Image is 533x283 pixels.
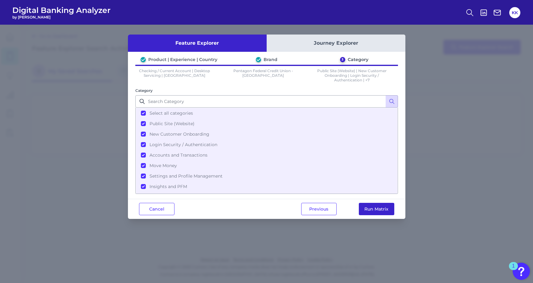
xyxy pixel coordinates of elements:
[136,192,397,202] button: Alerts
[136,118,397,129] button: Public Site (Website)
[12,15,111,19] span: by [PERSON_NAME]
[136,150,397,160] button: Accounts and Transactions
[264,57,277,62] div: Brand
[150,110,193,116] span: Select all categories
[150,131,209,137] span: New Customer Onboarding
[136,129,397,139] button: New Customer Onboarding
[340,57,345,62] div: 3
[348,57,368,62] div: Category
[136,160,397,171] button: Move Money
[509,7,520,18] button: KK
[136,139,397,150] button: Login Security / Authentication
[150,152,207,158] span: Accounts and Transactions
[136,171,397,181] button: Settings and Profile Management
[513,263,530,280] button: Open Resource Center, 1 new notification
[150,184,187,189] span: Insights and PFM
[139,203,174,215] button: Cancel
[148,57,217,62] div: Product | Experience | Country
[12,6,111,15] span: Digital Banking Analyzer
[150,121,195,126] span: Public Site (Website)
[150,163,177,168] span: Move Money
[313,68,392,82] p: Public Site (Website) | New Customer Onboarding | Login Security / Authentication | +7
[301,203,337,215] button: Previous
[135,88,153,93] label: Category
[359,203,394,215] button: Run Matrix
[128,35,267,52] button: Feature Explorer
[224,68,303,82] p: Pentagon Federal Credit Union - [GEOGRAPHIC_DATA]
[512,266,515,274] div: 1
[136,181,397,192] button: Insights and PFM
[150,142,217,147] span: Login Security / Authentication
[135,68,214,82] p: Checking / Current Account | Desktop Servicing | [GEOGRAPHIC_DATA]
[267,35,405,52] button: Journey Explorer
[135,95,398,108] input: Search Category
[136,108,397,118] button: Select all categories
[150,173,223,179] span: Settings and Profile Management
